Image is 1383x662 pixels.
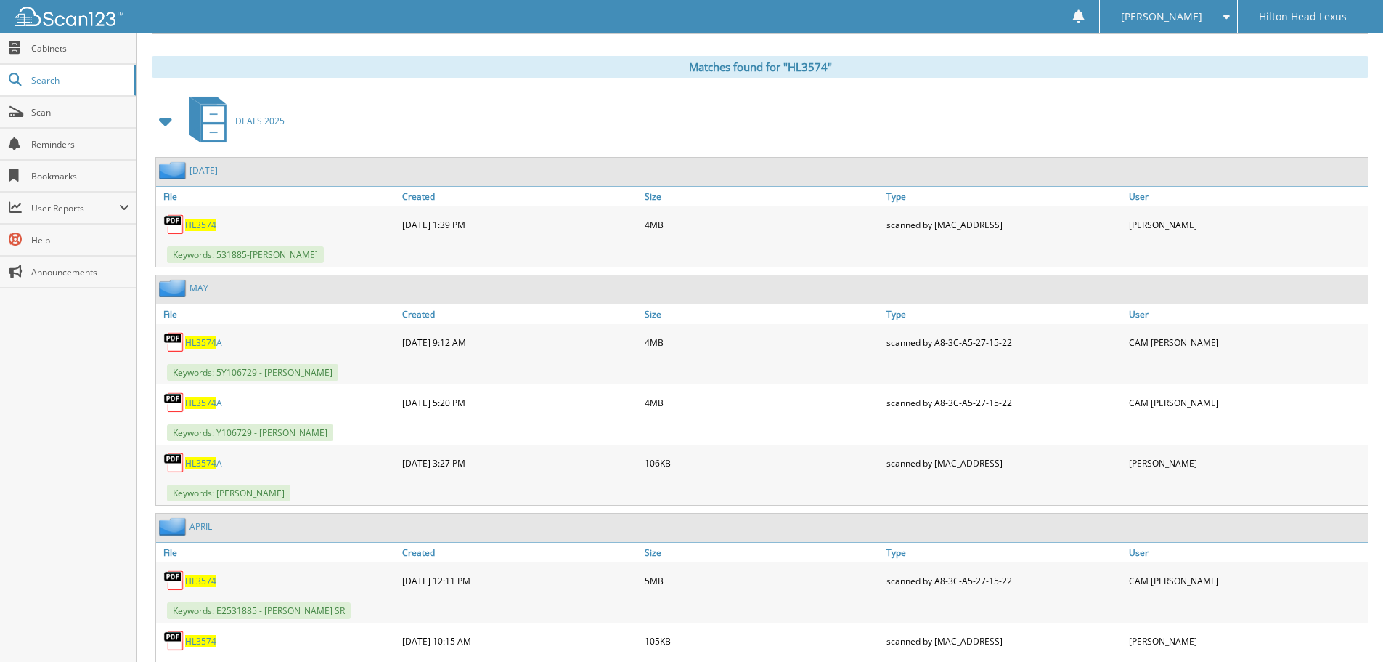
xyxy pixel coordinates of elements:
span: User Reports [31,202,119,214]
span: DEALS 2025 [235,115,285,127]
div: scanned by [MAC_ADDRESS] [883,448,1125,477]
img: folder2.png [159,517,189,536]
div: [DATE] 10:15 AM [399,626,641,655]
img: PDF.png [163,331,185,353]
span: [PERSON_NAME] [1121,12,1202,21]
div: 4MB [641,210,884,239]
a: User [1125,304,1368,324]
a: Size [641,543,884,562]
div: CAM [PERSON_NAME] [1125,328,1368,357]
iframe: Chat Widget [1310,592,1383,662]
a: HL3574A [185,336,222,349]
span: Help [31,234,129,246]
div: scanned by A8-3C-A5-27-15-22 [883,566,1125,595]
span: Hilton Head Lexus [1259,12,1347,21]
div: [DATE] 12:11 PM [399,566,641,595]
img: PDF.png [163,630,185,652]
div: CAM [PERSON_NAME] [1125,388,1368,417]
span: HL3574 [185,457,216,469]
a: HL3574 [185,575,216,587]
div: scanned by A8-3C-A5-27-15-22 [883,328,1125,357]
a: Type [883,187,1125,206]
a: MAY [189,282,208,294]
img: PDF.png [163,452,185,474]
a: HL3574 [185,219,216,231]
span: Keywords: 5Y106729 - [PERSON_NAME] [167,364,338,381]
a: Size [641,187,884,206]
div: Matches found for "HL3574" [152,56,1368,78]
img: PDF.png [163,570,185,592]
a: Created [399,543,641,562]
div: 5MB [641,566,884,595]
span: Reminders [31,138,129,150]
img: PDF.png [163,214,185,235]
span: Keywords: E2531885 - [PERSON_NAME] SR [167,602,351,619]
div: [PERSON_NAME] [1125,448,1368,477]
a: HL3574A [185,397,222,409]
div: scanned by [MAC_ADDRESS] [883,626,1125,655]
a: File [156,543,399,562]
a: [DATE] [189,164,218,177]
a: User [1125,187,1368,206]
span: Bookmarks [31,170,129,182]
img: folder2.png [159,161,189,179]
span: HL3574 [185,336,216,349]
div: 4MB [641,328,884,357]
span: Keywords: [PERSON_NAME] [167,485,290,501]
div: scanned by [MAC_ADDRESS] [883,210,1125,239]
a: File [156,187,399,206]
a: File [156,304,399,324]
span: Cabinets [31,42,129,55]
span: Keywords: Y106729 - [PERSON_NAME] [167,424,333,441]
span: Announcements [31,266,129,278]
span: Scan [31,106,129,118]
span: HL3574 [185,397,216,409]
a: APRIL [189,520,212,533]
a: Size [641,304,884,324]
div: 105KB [641,626,884,655]
a: DEALS 2025 [181,92,285,150]
span: Keywords: 531885-[PERSON_NAME] [167,246,324,263]
img: scan123-logo-white.svg [15,7,123,26]
div: 106KB [641,448,884,477]
img: PDF.png [163,392,185,413]
a: Created [399,187,641,206]
div: scanned by A8-3C-A5-27-15-22 [883,388,1125,417]
div: 4MB [641,388,884,417]
img: folder2.png [159,279,189,297]
a: HL3574A [185,457,222,469]
div: [PERSON_NAME] [1125,626,1368,655]
a: HL3574 [185,635,216,647]
div: [PERSON_NAME] [1125,210,1368,239]
div: [DATE] 9:12 AM [399,328,641,357]
a: Type [883,543,1125,562]
span: Search [31,74,127,86]
a: Type [883,304,1125,324]
div: [DATE] 5:20 PM [399,388,641,417]
div: [DATE] 1:39 PM [399,210,641,239]
div: CAM [PERSON_NAME] [1125,566,1368,595]
div: [DATE] 3:27 PM [399,448,641,477]
a: User [1125,543,1368,562]
a: Created [399,304,641,324]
